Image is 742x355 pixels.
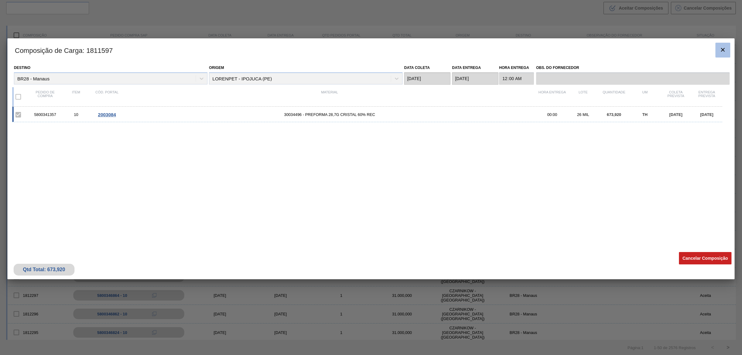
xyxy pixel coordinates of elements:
[404,66,430,70] label: Data coleta
[537,112,568,117] div: 00:00
[568,90,599,103] div: Lote
[122,112,537,117] span: 30034496 - PREFORMA 28,7G CRISTAL 60% REC
[700,112,713,117] span: [DATE]
[92,112,122,117] div: Ir para o Pedido
[14,66,30,70] label: Destino
[660,90,691,103] div: Coleta Prevista
[499,63,534,72] label: Hora Entrega
[452,66,481,70] label: Data entrega
[629,90,660,103] div: UM
[679,252,731,264] button: Cancelar Composição
[642,112,647,117] span: TH
[122,90,537,103] div: Material
[599,90,629,103] div: Quantidade
[691,90,722,103] div: Entrega Prevista
[607,112,621,117] span: 673,920
[30,112,61,117] div: 5800341357
[404,72,450,85] input: dd/mm/yyyy
[568,112,599,117] div: 26 MIL
[209,66,224,70] label: Origem
[92,90,122,103] div: Cód. Portal
[30,90,61,103] div: Pedido de compra
[669,112,682,117] span: [DATE]
[452,72,498,85] input: dd/mm/yyyy
[98,112,116,117] span: 2003084
[61,90,92,103] div: Item
[7,38,735,62] h3: Composição de Carga : 1811597
[537,90,568,103] div: Hora Entrega
[18,267,70,272] div: Qtd Total: 673,920
[61,112,92,117] div: 10
[536,63,730,72] label: Obs. do Fornecedor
